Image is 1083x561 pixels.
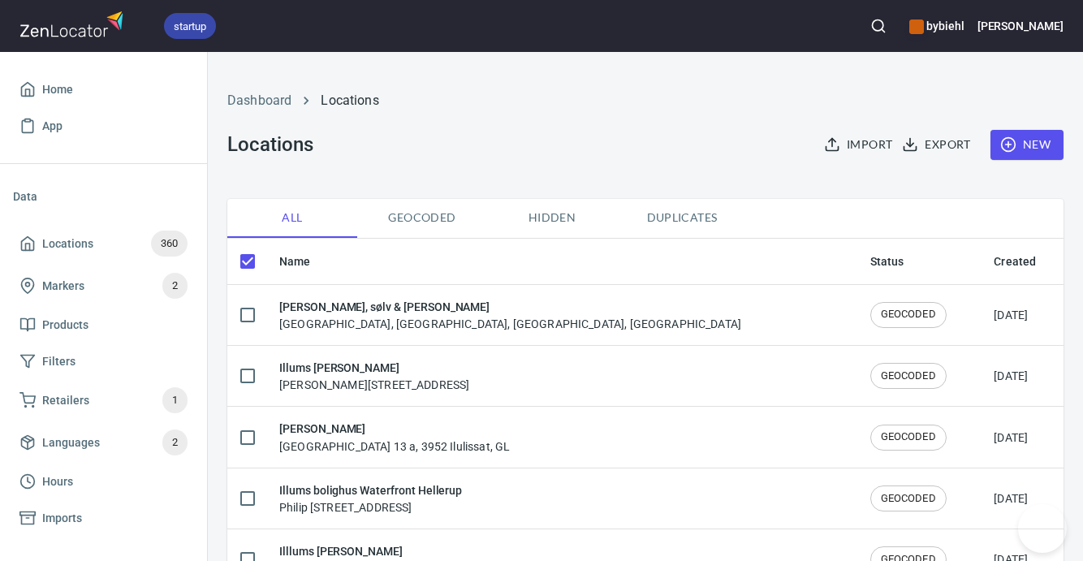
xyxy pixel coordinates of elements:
[42,80,73,100] span: Home
[497,208,607,228] span: Hidden
[279,542,403,560] h6: Illlums [PERSON_NAME]
[227,133,313,156] h3: Locations
[821,130,899,160] button: Import
[13,421,194,464] a: Languages2
[42,276,84,296] span: Markers
[279,420,510,454] div: [GEOGRAPHIC_DATA] 13 a, 3952 Ilulissat, GL
[1018,504,1067,553] iframe: Help Scout Beacon - Open
[871,307,946,322] span: GEOCODED
[279,481,462,499] h6: Illums bolighus Waterfront Hellerup
[871,369,946,384] span: GEOCODED
[227,91,1064,110] nav: breadcrumb
[266,239,857,285] th: Name
[994,429,1028,446] div: [DATE]
[13,71,194,108] a: Home
[909,19,924,34] button: color-CE600E
[162,391,188,410] span: 1
[13,222,194,265] a: Locations360
[905,135,970,155] span: Export
[42,433,100,453] span: Languages
[13,177,194,216] li: Data
[13,500,194,537] a: Imports
[237,208,347,228] span: All
[42,472,73,492] span: Hours
[279,420,510,438] h6: [PERSON_NAME]
[977,8,1064,44] button: [PERSON_NAME]
[279,359,469,393] div: [PERSON_NAME][STREET_ADDRESS]
[871,429,946,445] span: GEOCODED
[909,8,964,44] div: Manage your apps
[909,17,964,35] h6: bybiehl
[861,8,896,44] button: Search
[857,239,982,285] th: Status
[42,391,89,411] span: Retailers
[227,93,291,108] a: Dashboard
[13,108,194,145] a: App
[367,208,477,228] span: Geocoded
[977,17,1064,35] h6: [PERSON_NAME]
[279,359,469,377] h6: Illums [PERSON_NAME]
[990,130,1064,160] button: New
[42,234,93,254] span: Locations
[42,315,88,335] span: Products
[42,508,82,529] span: Imports
[627,208,737,228] span: Duplicates
[19,6,128,41] img: zenlocator
[13,464,194,500] a: Hours
[981,239,1064,285] th: Created
[871,491,946,507] span: GEOCODED
[164,13,216,39] div: startup
[1003,135,1051,155] span: New
[13,265,194,307] a: Markers2
[164,18,216,35] span: startup
[279,298,741,316] h6: [PERSON_NAME], sølv & [PERSON_NAME]
[994,368,1028,384] div: [DATE]
[827,135,892,155] span: Import
[42,116,63,136] span: App
[279,481,462,516] div: Philip [STREET_ADDRESS]
[279,298,741,332] div: [GEOGRAPHIC_DATA], [GEOGRAPHIC_DATA], [GEOGRAPHIC_DATA], [GEOGRAPHIC_DATA]
[994,307,1028,323] div: [DATE]
[162,434,188,452] span: 2
[13,379,194,421] a: Retailers1
[13,307,194,343] a: Products
[42,352,76,372] span: Filters
[162,277,188,296] span: 2
[321,93,378,108] a: Locations
[151,235,188,253] span: 360
[994,490,1028,507] div: [DATE]
[899,130,977,160] button: Export
[13,343,194,380] a: Filters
